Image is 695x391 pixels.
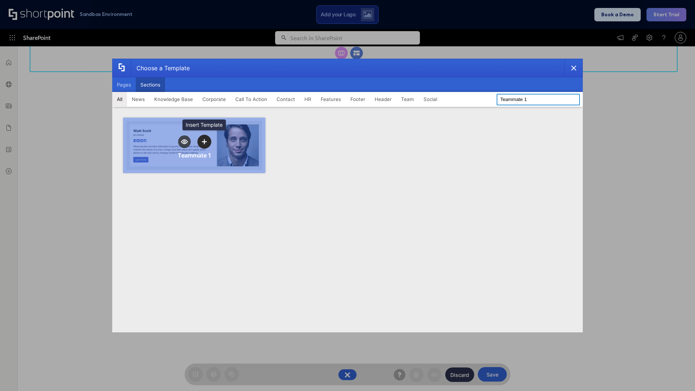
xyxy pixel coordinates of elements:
[149,92,198,106] button: Knowledge Base
[659,356,695,391] iframe: Chat Widget
[112,77,136,92] button: Pages
[127,92,149,106] button: News
[136,77,165,92] button: Sections
[396,92,419,106] button: Team
[112,92,127,106] button: All
[497,94,580,105] input: Search
[231,92,272,106] button: Call To Action
[419,92,442,106] button: Social
[178,152,211,159] div: Teammate 1
[346,92,370,106] button: Footer
[112,59,583,332] div: template selector
[316,92,346,106] button: Features
[131,59,190,77] div: Choose a Template
[370,92,396,106] button: Header
[198,92,231,106] button: Corporate
[272,92,300,106] button: Contact
[300,92,316,106] button: HR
